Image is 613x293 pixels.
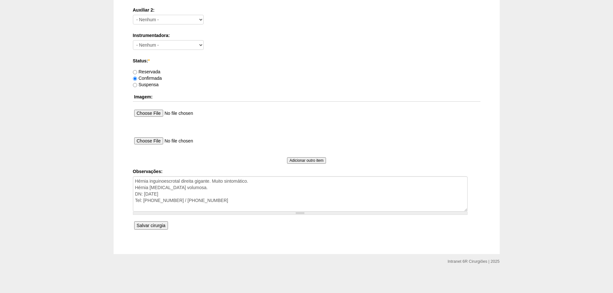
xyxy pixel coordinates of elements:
label: Suspensa [133,82,159,87]
th: Imagem: [133,92,480,102]
label: Confirmada [133,76,162,81]
input: Adicionar outro item [287,157,326,164]
input: Confirmada [133,77,137,81]
span: Este campo é obrigatório. [148,58,150,63]
input: Suspensa [133,83,137,87]
label: Reservada [133,69,161,74]
textarea: Hérnia inguinoescrotal direita gigante. Muito sintomático. Hérnia [MEDICAL_DATA] volumosa. DN: [D... [133,176,468,212]
label: Instrumentadora: [133,32,480,39]
input: Salvar cirurgia [134,221,168,230]
div: Intranet 6R Cirurgiões | 2025 [448,258,499,265]
label: Auxiliar 2: [133,7,480,13]
input: Reservada [133,70,137,74]
label: Observações: [133,168,480,175]
label: Status: [133,58,480,64]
